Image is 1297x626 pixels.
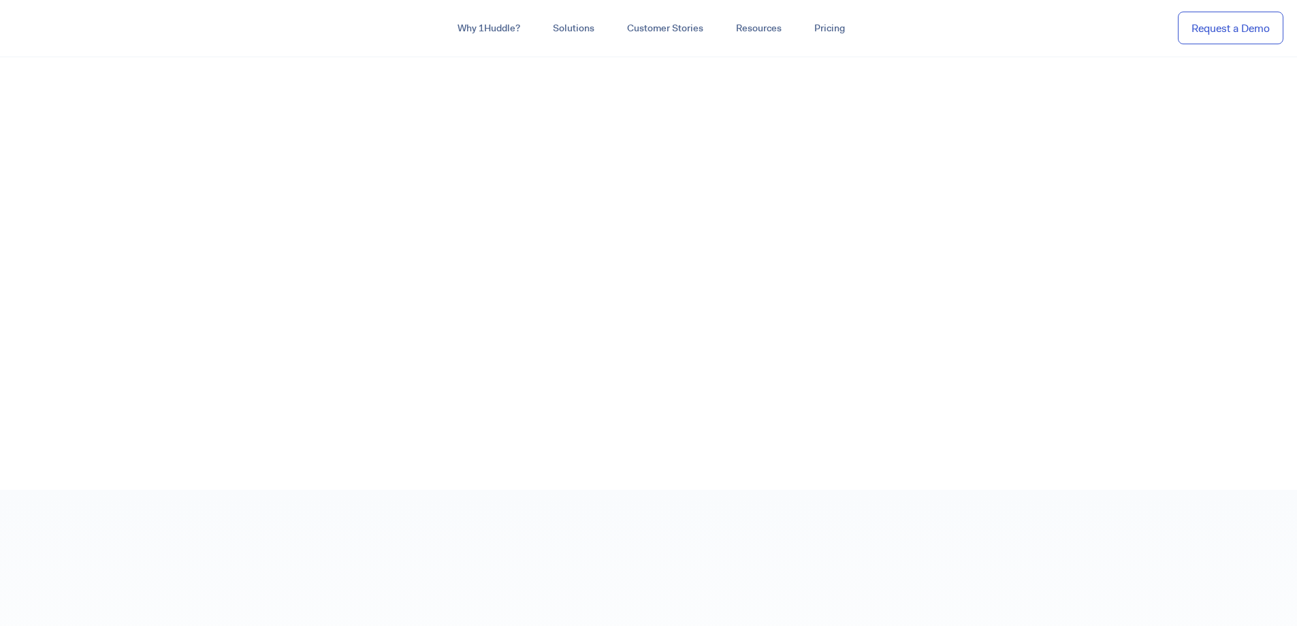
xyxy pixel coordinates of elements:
[1178,12,1283,45] a: Request a Demo
[14,15,111,41] img: ...
[720,16,798,41] a: Resources
[611,16,720,41] a: Customer Stories
[798,16,861,41] a: Pricing
[441,16,537,41] a: Why 1Huddle?
[537,16,611,41] a: Solutions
